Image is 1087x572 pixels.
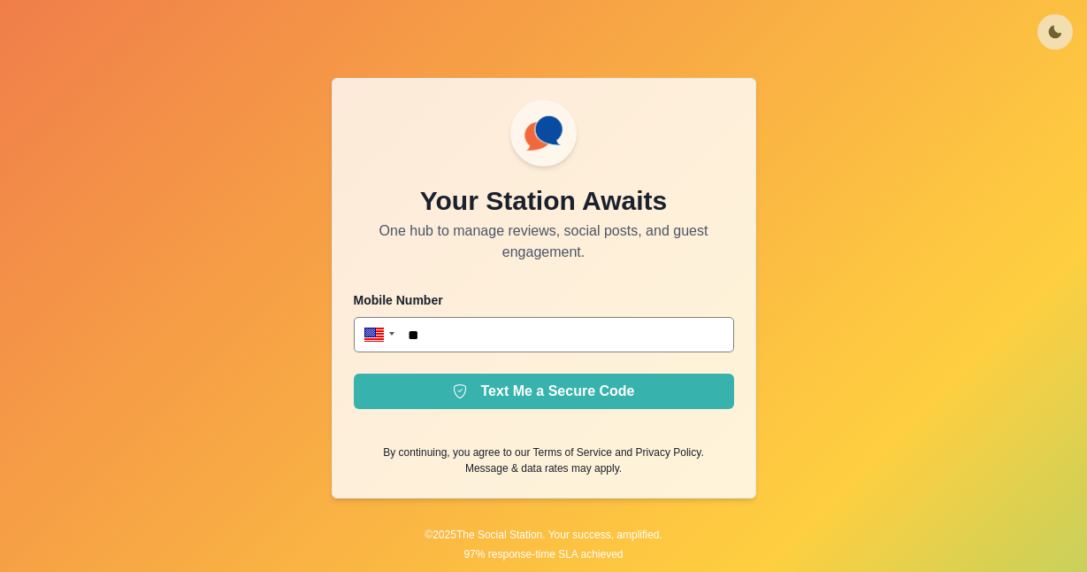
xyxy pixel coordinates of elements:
img: ssLogoSVG.f144a2481ffb055bcdd00c89108cbcb7.svg [517,107,570,159]
p: Your Station Awaits [420,181,667,220]
p: By continuing, you agree to our and . [383,444,703,460]
div: United States: + 1 [354,317,400,352]
p: Message & data rates may apply. [465,460,622,476]
button: Toggle Mode [1037,14,1073,50]
p: Mobile Number [354,291,734,310]
button: Text Me a Secure Code [354,374,734,409]
a: Terms of Service [533,446,612,459]
a: Privacy Policy [636,446,701,459]
p: One hub to manage reviews, social posts, and guest engagement. [354,220,734,263]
